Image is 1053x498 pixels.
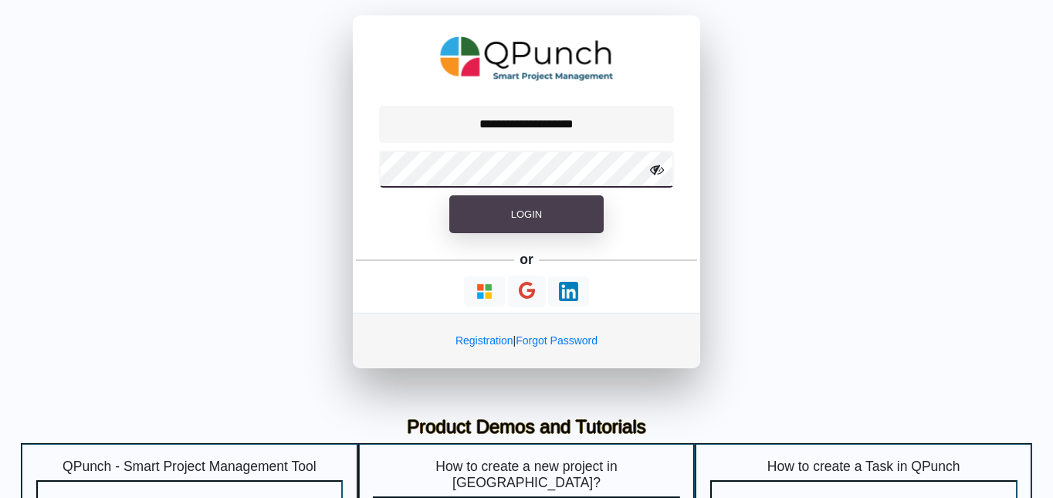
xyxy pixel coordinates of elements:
[464,276,505,307] button: Continue With Microsoft Azure
[36,459,344,475] h5: QPunch - Smart Project Management Tool
[373,459,680,491] h5: How to create a new project in [GEOGRAPHIC_DATA]?
[517,249,537,270] h5: or
[32,416,1021,439] h3: Product Demos and Tutorials
[353,313,700,368] div: |
[508,276,546,307] button: Continue With Google
[440,31,614,86] img: QPunch
[449,195,604,234] button: Login
[455,334,513,347] a: Registration
[548,276,589,307] button: Continue With LinkedIn
[511,208,542,220] span: Login
[475,282,494,301] img: Loading...
[559,282,578,301] img: Loading...
[516,334,598,347] a: Forgot Password
[710,459,1017,475] h5: How to create a Task in QPunch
